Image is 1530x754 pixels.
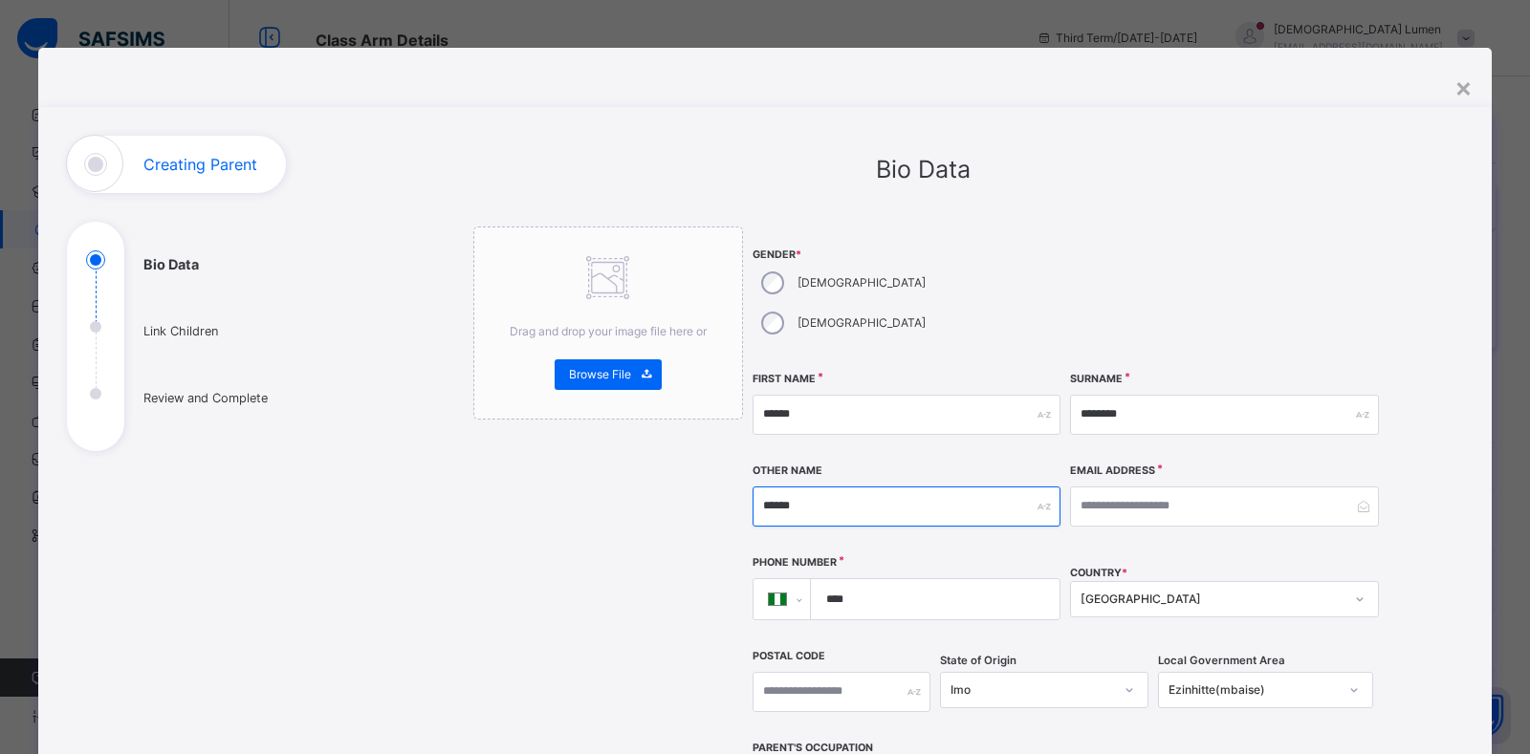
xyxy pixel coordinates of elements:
label: Email Address [1070,463,1155,479]
label: First Name [753,372,816,387]
label: [DEMOGRAPHIC_DATA] [798,314,926,332]
h1: Creating Parent [143,157,257,172]
span: Bio Data [876,155,971,183]
span: Gender [753,248,1060,263]
label: [DEMOGRAPHIC_DATA] [798,274,926,291]
span: Local Government Area [1158,653,1285,669]
span: State of Origin [940,653,1016,669]
div: × [1454,67,1473,107]
label: Surname [1070,372,1123,387]
label: Other Name [753,463,822,479]
span: Browse File [569,366,631,383]
div: [GEOGRAPHIC_DATA] [1081,591,1343,608]
label: Postal Code [753,649,825,664]
label: Phone Number [753,555,837,571]
div: Drag and drop your image file here orBrowse File [473,226,743,420]
div: Imo [951,681,1113,699]
span: COUNTRY [1070,567,1127,579]
div: Ezinhitte(mbaise) [1169,681,1338,699]
span: Drag and drop your image file here or [510,324,707,338]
